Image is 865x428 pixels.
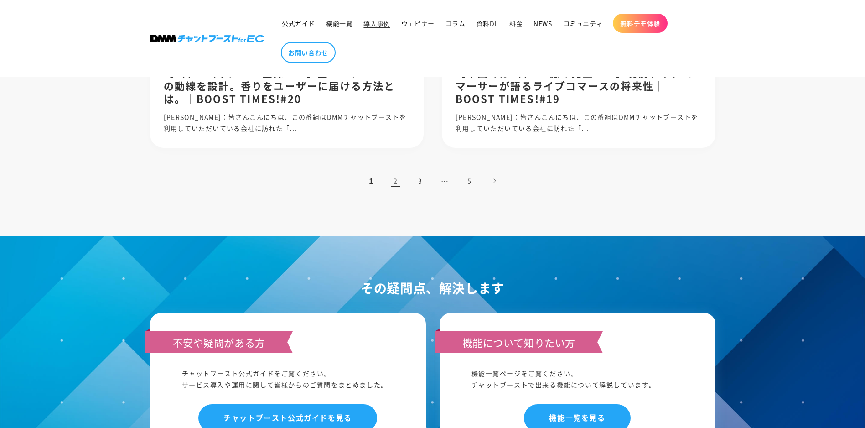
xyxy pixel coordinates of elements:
span: 機能一覧 [326,19,352,27]
a: 導入事例 [358,14,395,33]
a: 2ページ [386,171,406,191]
a: 公式ガイド [276,14,321,33]
a: 機能一覧 [321,14,358,33]
a: コラム [440,14,471,33]
div: 機能一覧ページをご覧ください。 チャットブーストで出来る機能について解説しています。 [471,368,684,391]
a: 5ページ [460,171,480,191]
p: [PERSON_NAME]：皆さんこんにちは、この番組はDMMチャットブーストを利用していただいている会社に訪れた「... [456,111,702,134]
span: 導入事例 [363,19,390,27]
h3: 機能について知りたい方 [435,331,603,353]
span: 料金 [509,19,523,27]
p: [PERSON_NAME]：皆さんこんにちは、この番組はDMMチャットブーストを利用していただいている会社に訪れた「... [164,111,410,134]
span: 公式ガイド [282,19,315,27]
a: 料金 [504,14,528,33]
nav: ページネーション [150,171,715,191]
span: 無料デモ体験 [620,19,660,27]
img: 株式会社DMM Boost [150,35,264,42]
a: お問い合わせ [281,42,336,63]
a: 資料DL [471,14,504,33]
h2: 【中国では1日430億の売上！？】現役ライブコマーサーが語るライブコマースの将来性｜BOOST TIMES!#19 [456,66,702,105]
span: NEWS [534,19,552,27]
a: ウェビナー [396,14,440,33]
a: 3ページ [410,171,430,191]
span: 1ページ [361,171,381,191]
span: コラム [445,19,466,27]
div: チャットブースト公式ガイドをご覧ください。 サービス導入や運用に関して皆様からのご質問をまとめました。 [182,368,394,391]
span: … [435,171,455,191]
a: 無料デモ体験 [613,14,668,33]
span: コミュニティ [563,19,603,27]
h2: その疑問点、解決します [150,277,715,299]
a: 次のページ [484,171,504,191]
h3: 不安や疑問がある方 [145,331,293,353]
a: コミュニティ [558,14,609,33]
h2: 【1日700人のLINE登録！？】全SNSにLINEへの動線を設計。香りをユーザーに届ける方法とは。｜BOOST TIMES!#20 [164,66,410,105]
span: ウェビナー [401,19,435,27]
a: NEWS [528,14,557,33]
span: 資料DL [477,19,498,27]
span: お問い合わせ [288,48,328,57]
